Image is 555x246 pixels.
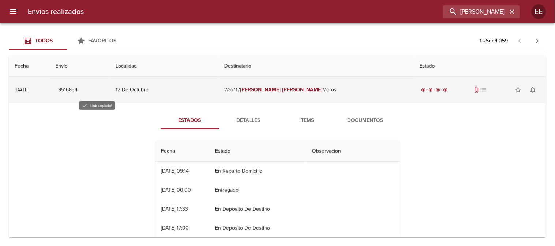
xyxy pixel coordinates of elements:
span: Favoritos [89,38,117,44]
span: Pagina anterior [511,37,529,44]
span: Pagina siguiente [529,32,546,50]
div: Entregado [420,86,449,93]
input: buscar [443,5,507,18]
td: En Reparto Domicilio [209,162,306,181]
th: Fecha [9,56,49,77]
span: notifications_none [529,86,537,93]
td: Entregado [209,181,306,200]
span: Detalles [224,116,273,125]
td: Wa2117 Moros [218,77,414,103]
span: Documentos [341,116,390,125]
div: Tabs Envios [9,32,126,50]
span: radio_button_checked [436,88,440,92]
span: Todos [35,38,53,44]
th: Observacion [306,141,400,162]
span: Tiene documentos adjuntos [473,86,480,93]
td: En Deposito De Destino [209,200,306,219]
span: No tiene pedido asociado [480,86,487,93]
button: menu [4,3,22,20]
div: [DATE] 17:33 [161,206,188,212]
div: [DATE] 00:00 [161,187,191,193]
div: EE [532,4,546,19]
th: Estado [414,56,546,77]
div: [DATE] [15,87,29,93]
span: radio_button_checked [428,88,433,92]
h6: Envios realizados [28,6,84,18]
th: Envio [49,56,110,77]
span: Items [282,116,332,125]
em: [PERSON_NAME] [282,87,323,93]
span: Estados [165,116,215,125]
th: Localidad [110,56,218,77]
td: 12 De Octubre [110,77,218,103]
span: radio_button_checked [443,88,447,92]
span: radio_button_checked [421,88,425,92]
div: Abrir información de usuario [532,4,546,19]
p: 1 - 25 de 4.059 [480,37,508,45]
div: [DATE] 17:00 [161,225,189,231]
th: Fecha [155,141,210,162]
button: 9516834 [55,83,80,97]
th: Estado [209,141,306,162]
button: Agregar a favoritos [511,82,526,97]
td: En Deposito De Destino [209,219,306,238]
em: [PERSON_NAME] [240,87,281,93]
button: Activar notificaciones [526,82,540,97]
span: 9516834 [58,85,78,95]
th: Destinatario [218,56,414,77]
div: Tabs detalle de guia [161,112,395,129]
div: [DATE] 09:14 [161,168,189,174]
span: star_border [515,86,522,93]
